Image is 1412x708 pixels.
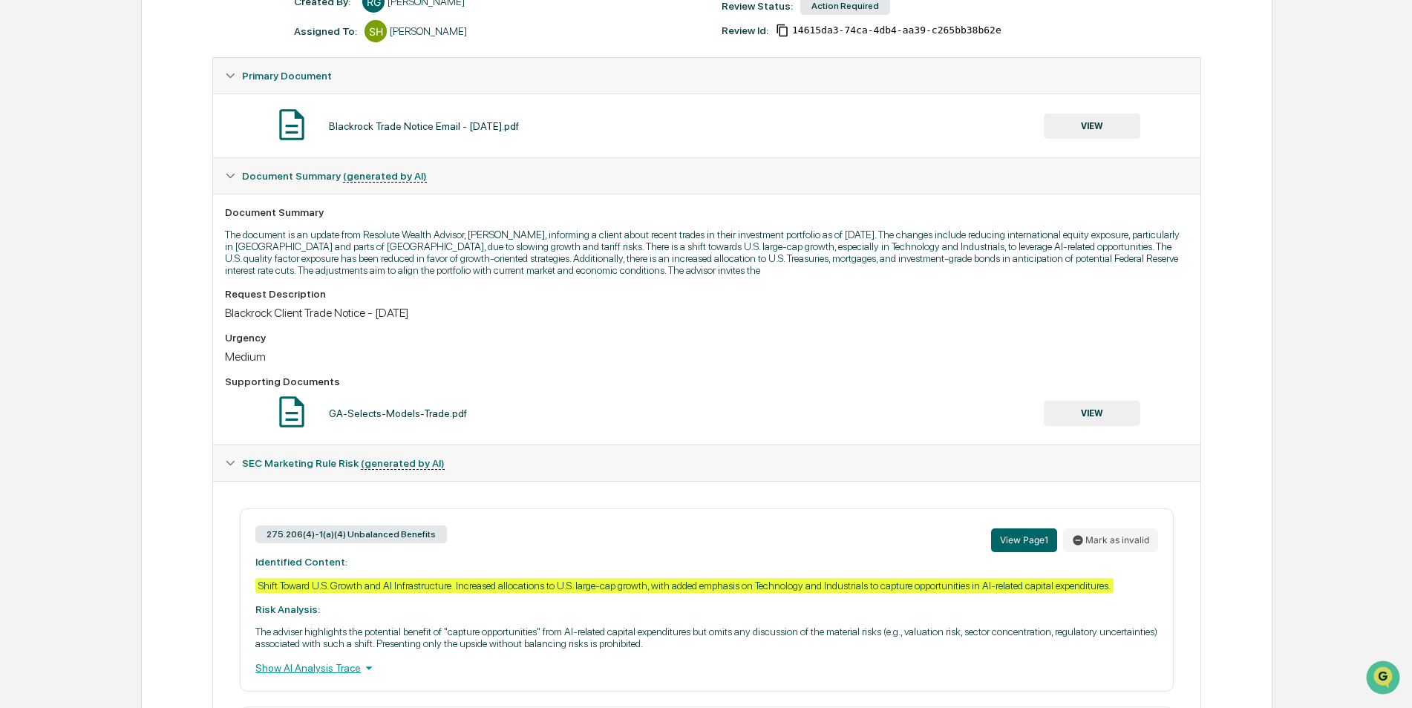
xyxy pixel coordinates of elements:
[225,288,1188,300] div: Request Description
[225,332,1188,344] div: Urgency
[213,94,1200,157] div: Primary Document
[30,187,96,202] span: Preclearance
[15,189,27,200] div: 🖐️
[390,25,467,37] div: [PERSON_NAME]
[15,31,270,55] p: How can we help?
[1063,528,1158,552] button: Mark as invalid
[252,118,270,136] button: Start new chat
[242,170,427,182] span: Document Summary
[108,189,120,200] div: 🗄️
[39,68,245,83] input: Clear
[255,603,320,615] strong: Risk Analysis:
[15,217,27,229] div: 🔎
[343,170,427,183] u: (generated by AI)
[213,445,1200,481] div: SEC Marketing Rule Risk (generated by AI)
[273,106,310,143] img: Document Icon
[1364,659,1405,699] iframe: Open customer support
[102,181,190,208] a: 🗄️Attestations
[30,215,94,230] span: Data Lookup
[329,407,467,419] div: GA-Selects-Models-Trade.pdf
[213,194,1200,445] div: Document Summary (generated by AI)
[9,209,99,236] a: 🔎Data Lookup
[361,457,445,470] u: (generated by AI)
[255,556,347,568] strong: Identified Content:
[15,114,42,140] img: 1746055101610-c473b297-6a78-478c-a979-82029cc54cd1
[213,58,1200,94] div: Primary Document
[225,306,1188,320] div: Blackrock Client Trade Notice - [DATE]
[50,114,243,128] div: Start new chat
[329,120,519,132] div: Blackrock Trade Notice Email - [DATE].pdf
[255,660,1157,676] div: Show AI Analysis Trace
[225,229,1188,276] p: The document is an update from Resolute Wealth Advisor, [PERSON_NAME], informing a client about r...
[273,393,310,430] img: Document Icon
[242,70,332,82] span: Primary Document
[722,24,768,36] div: Review Id:
[792,24,1001,36] span: 14615da3-74ca-4db4-aa39-c265bb38b62e
[294,25,357,37] div: Assigned To:
[148,252,180,263] span: Pylon
[255,578,1114,593] div: Shift Toward U.S. Growth and AI Infrastructure Increased allocations to U.S. large-cap growth, wi...
[1044,114,1140,139] button: VIEW
[365,20,387,42] div: SH
[225,376,1188,387] div: Supporting Documents
[225,350,1188,364] div: Medium
[991,528,1057,552] button: View Page1
[776,24,789,37] span: Copy Id
[225,206,1188,218] div: Document Summary
[1044,401,1140,426] button: VIEW
[242,457,445,469] span: SEC Marketing Rule Risk
[255,626,1157,649] p: The adviser highlights the potential benefit of "capture opportunities" from AI-related capital e...
[213,158,1200,194] div: Document Summary (generated by AI)
[105,251,180,263] a: Powered byPylon
[9,181,102,208] a: 🖐️Preclearance
[50,128,188,140] div: We're available if you need us!
[122,187,184,202] span: Attestations
[255,525,447,543] div: 275.206(4)-1(a)(4) Unbalanced Benefits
